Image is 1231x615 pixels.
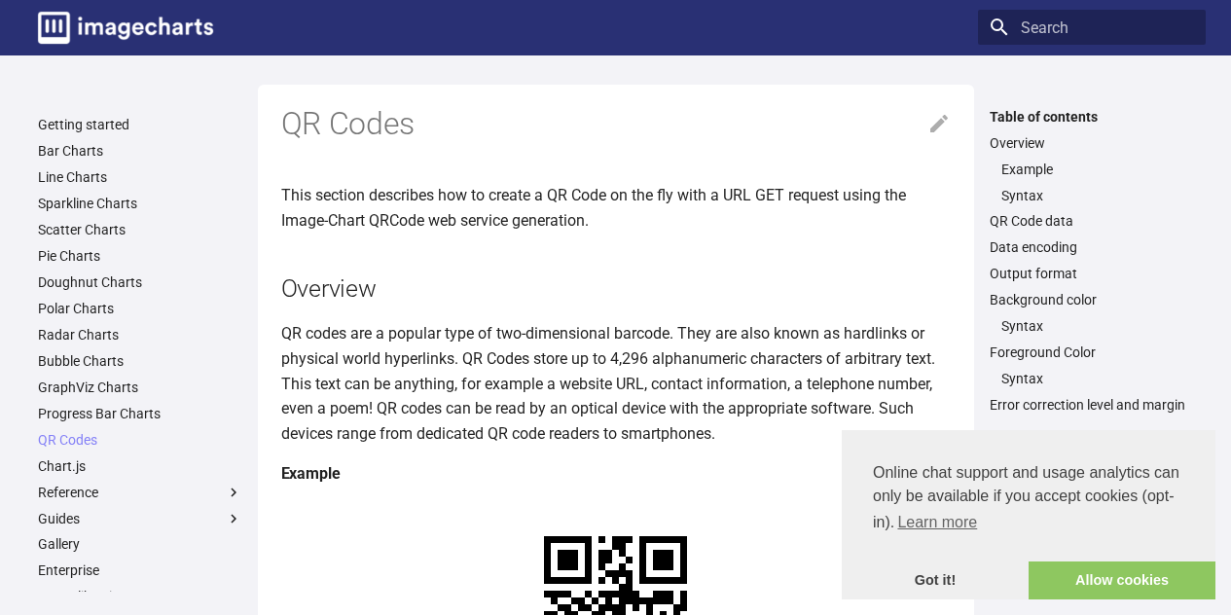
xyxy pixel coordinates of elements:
[38,352,242,370] a: Bubble Charts
[281,183,951,233] p: This section describes how to create a QR Code on the fly with a URL GET request using the Image-...
[842,561,1029,600] a: dismiss cookie message
[978,108,1206,126] label: Table of contents
[281,461,951,487] h4: Example
[30,4,221,52] a: Image-Charts documentation
[1001,161,1194,178] a: Example
[978,10,1206,45] input: Search
[873,461,1184,537] span: Online chat support and usage analytics can only be available if you accept cookies (opt-in).
[990,291,1194,308] a: Background color
[990,396,1194,414] a: Error correction level and margin
[281,321,951,446] p: QR codes are a popular type of two-dimensional barcode. They are also known as hardlinks or physi...
[38,379,242,396] a: GraphViz Charts
[38,326,242,344] a: Radar Charts
[38,484,242,501] label: Reference
[990,344,1194,361] a: Foreground Color
[38,221,242,238] a: Scatter Charts
[38,12,213,44] img: logo
[990,265,1194,282] a: Output format
[38,273,242,291] a: Doughnut Charts
[38,247,242,265] a: Pie Charts
[38,195,242,212] a: Sparkline Charts
[894,508,980,537] a: learn more about cookies
[38,300,242,317] a: Polar Charts
[978,108,1206,415] nav: Table of contents
[1029,561,1215,600] a: allow cookies
[990,370,1194,387] nav: Foreground Color
[990,134,1194,152] a: Overview
[1001,317,1194,335] a: Syntax
[990,238,1194,256] a: Data encoding
[990,161,1194,204] nav: Overview
[38,510,242,527] label: Guides
[38,588,242,605] a: SDK & libraries
[38,561,242,579] a: Enterprise
[38,142,242,160] a: Bar Charts
[990,212,1194,230] a: QR Code data
[38,405,242,422] a: Progress Bar Charts
[281,104,951,145] h1: QR Codes
[38,168,242,186] a: Line Charts
[1001,187,1194,204] a: Syntax
[38,457,242,475] a: Chart.js
[990,317,1194,335] nav: Background color
[38,535,242,553] a: Gallery
[1001,370,1194,387] a: Syntax
[38,116,242,133] a: Getting started
[281,271,951,306] h2: Overview
[842,430,1215,599] div: cookieconsent
[38,431,242,449] a: QR Codes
